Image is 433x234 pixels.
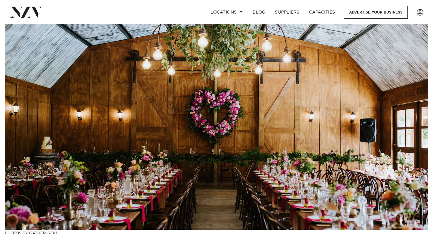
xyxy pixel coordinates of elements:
[10,7,42,17] img: nzv-logo.png
[248,6,270,19] a: BLOG
[304,6,340,19] a: Capacities
[5,24,428,230] img: 20 Best Christchurch Wedding Venues
[270,6,304,19] a: SUPPLIERS
[206,6,248,19] a: Locations
[344,6,408,19] a: Advertise your business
